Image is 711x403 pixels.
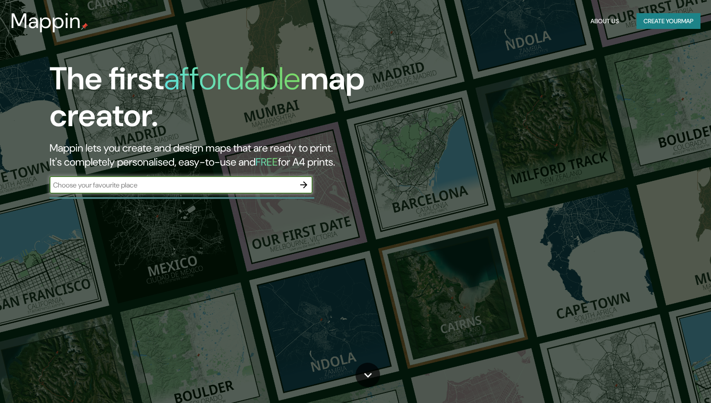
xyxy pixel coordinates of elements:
[50,141,405,169] h2: Mappin lets you create and design maps that are ready to print. It's completely personalised, eas...
[81,23,88,30] img: mappin-pin
[636,13,700,29] button: Create yourmap
[256,155,278,169] h5: FREE
[587,13,622,29] button: About Us
[164,58,300,99] h1: affordable
[11,9,81,33] h3: Mappin
[50,180,295,190] input: Choose your favourite place
[50,60,405,141] h1: The first map creator.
